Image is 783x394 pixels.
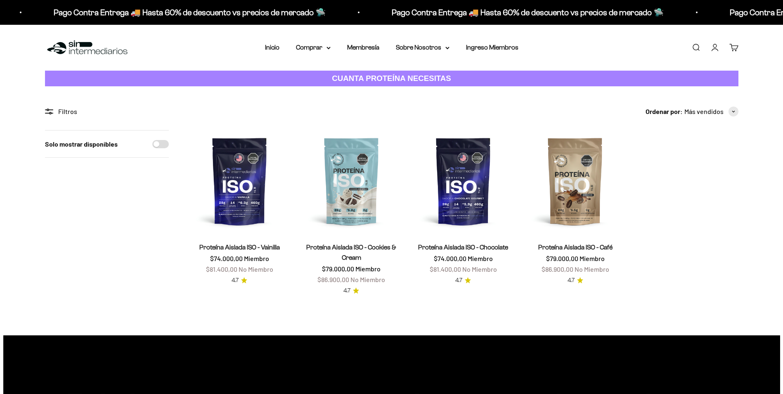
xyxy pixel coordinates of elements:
[455,276,462,285] span: 4.7
[455,276,471,285] a: 4.74.7 de 5.0 estrellas
[45,71,738,87] a: CUANTA PROTEÍNA NECESITAS
[232,276,239,285] span: 4.7
[322,265,354,273] span: $79.000,00
[45,139,118,150] label: Solo mostrar disponibles
[206,265,237,273] span: $81.400,00
[239,265,273,273] span: No Miembro
[343,286,359,295] a: 4.74.7 de 5.0 estrellas
[387,6,659,19] p: Pago Contra Entrega 🚚 Hasta 60% de descuento vs precios de mercado 🛸
[350,275,385,283] span: No Miembro
[434,254,466,262] span: $74.000,00
[306,244,396,261] a: Proteína Aislada ISO - Cookies & Cream
[430,265,461,273] span: $81.400,00
[396,42,449,53] summary: Sobre Nosotros
[580,254,605,262] span: Miembro
[542,265,573,273] span: $86.900,00
[317,275,349,283] span: $86.900,00
[568,276,583,285] a: 4.74.7 de 5.0 estrellas
[462,265,497,273] span: No Miembro
[468,254,493,262] span: Miembro
[538,244,613,251] a: Proteína Aislada ISO - Café
[546,254,578,262] span: $79.000,00
[568,276,575,285] span: 4.7
[244,254,269,262] span: Miembro
[332,74,451,83] strong: CUANTA PROTEÍNA NECESITAS
[232,276,247,285] a: 4.74.7 de 5.0 estrellas
[575,265,609,273] span: No Miembro
[199,244,280,251] a: Proteína Aislada ISO - Vainilla
[684,106,738,117] button: Más vendidos
[347,44,379,51] a: Membresía
[684,106,724,117] span: Más vendidos
[418,244,508,251] a: Proteína Aislada ISO - Chocolate
[45,106,169,117] div: Filtros
[296,42,331,53] summary: Comprar
[355,265,381,273] span: Miembro
[210,254,243,262] span: $74.000,00
[49,6,321,19] p: Pago Contra Entrega 🚚 Hasta 60% de descuento vs precios de mercado 🛸
[646,106,683,117] span: Ordenar por:
[265,44,279,51] a: Inicio
[466,44,518,51] a: Ingreso Miembros
[343,286,350,295] span: 4.7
